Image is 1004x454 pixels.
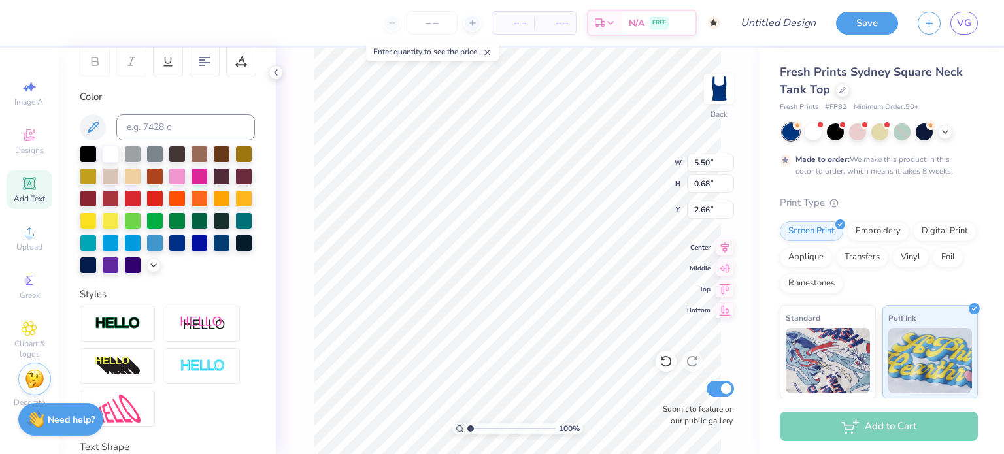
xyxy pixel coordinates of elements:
[14,97,45,107] span: Image AI
[780,195,978,210] div: Print Type
[888,328,973,393] img: Puff Ink
[15,145,44,155] span: Designs
[542,16,568,30] span: – –
[629,16,644,30] span: N/A
[652,18,666,27] span: FREE
[913,221,977,241] div: Digital Print
[711,108,728,120] div: Back
[687,285,711,294] span: Top
[780,248,832,267] div: Applique
[116,114,255,140] input: e.g. 7428 c
[933,248,963,267] div: Foil
[836,248,888,267] div: Transfers
[95,395,141,423] img: Free Distort
[687,243,711,252] span: Center
[656,403,734,427] label: Submit to feature on our public gallery.
[20,290,40,300] span: Greek
[888,311,916,325] span: Puff Ink
[14,193,45,204] span: Add Text
[80,89,255,105] div: Color
[786,311,820,325] span: Standard
[786,328,870,393] img: Standard
[950,12,978,35] a: VG
[687,306,711,315] span: Bottom
[780,64,963,97] span: Fresh Prints Sydney Square Neck Tank Top
[180,316,226,332] img: Shadow
[957,16,971,31] span: VG
[780,221,843,241] div: Screen Print
[95,316,141,331] img: Stroke
[559,423,580,434] span: 100 %
[836,12,898,35] button: Save
[795,154,956,177] div: We make this product in this color to order, which means it takes 8 weeks.
[48,413,95,426] strong: Need help?
[780,102,818,113] span: Fresh Prints
[706,76,732,102] img: Back
[500,16,526,30] span: – –
[14,397,45,408] span: Decorate
[780,274,843,293] div: Rhinestones
[95,356,141,377] img: 3d Illusion
[366,42,499,61] div: Enter quantity to see the price.
[80,287,255,302] div: Styles
[180,359,226,374] img: Negative Space
[892,248,929,267] div: Vinyl
[825,102,847,113] span: # FP82
[7,338,52,359] span: Clipart & logos
[16,242,42,252] span: Upload
[407,11,458,35] input: – –
[795,154,850,165] strong: Made to order:
[730,10,826,36] input: Untitled Design
[847,221,909,241] div: Embroidery
[854,102,919,113] span: Minimum Order: 50 +
[687,264,711,273] span: Middle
